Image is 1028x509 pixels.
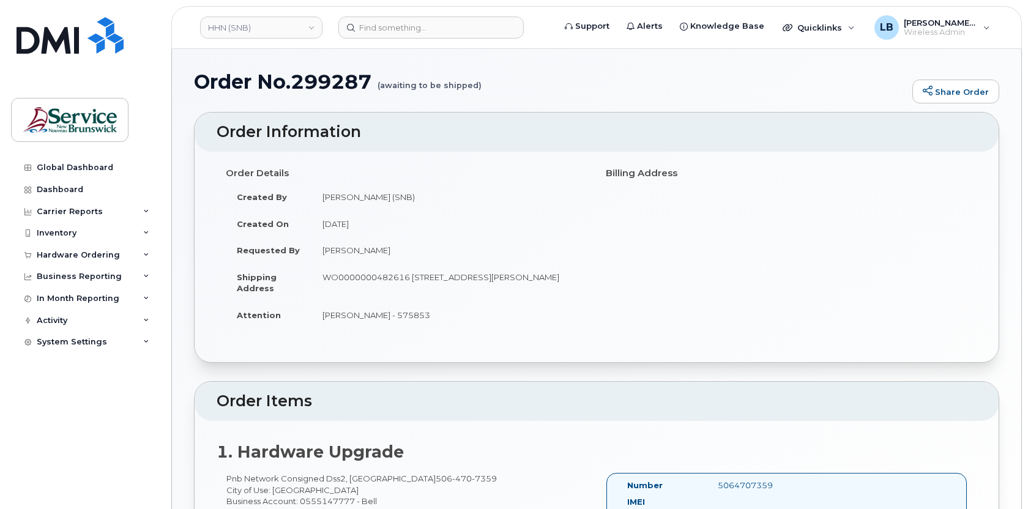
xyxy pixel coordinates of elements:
h1: Order No.299287 [194,71,906,92]
span: 470 [452,474,472,483]
td: [PERSON_NAME] (SNB) [311,184,587,210]
label: IMEI [627,496,645,508]
span: 7359 [472,474,497,483]
label: Number [627,480,663,491]
h2: Order Information [217,124,977,141]
strong: Created On [237,219,289,229]
h4: Billing Address [606,168,967,179]
strong: Shipping Address [237,272,277,294]
strong: Attention [237,310,281,320]
strong: Created By [237,192,287,202]
td: [PERSON_NAME] [311,237,587,264]
a: Share Order [912,80,999,104]
strong: 1. Hardware Upgrade [217,442,404,462]
h4: Order Details [226,168,587,179]
div: 5064707359 [709,480,835,491]
td: [PERSON_NAME] - 575853 [311,302,587,329]
small: (awaiting to be shipped) [378,71,482,90]
td: WO0000000482616 [STREET_ADDRESS][PERSON_NAME] [311,264,587,302]
span: 506 [436,474,497,483]
h2: Order Items [217,393,977,410]
strong: Requested By [237,245,300,255]
td: [DATE] [311,210,587,237]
